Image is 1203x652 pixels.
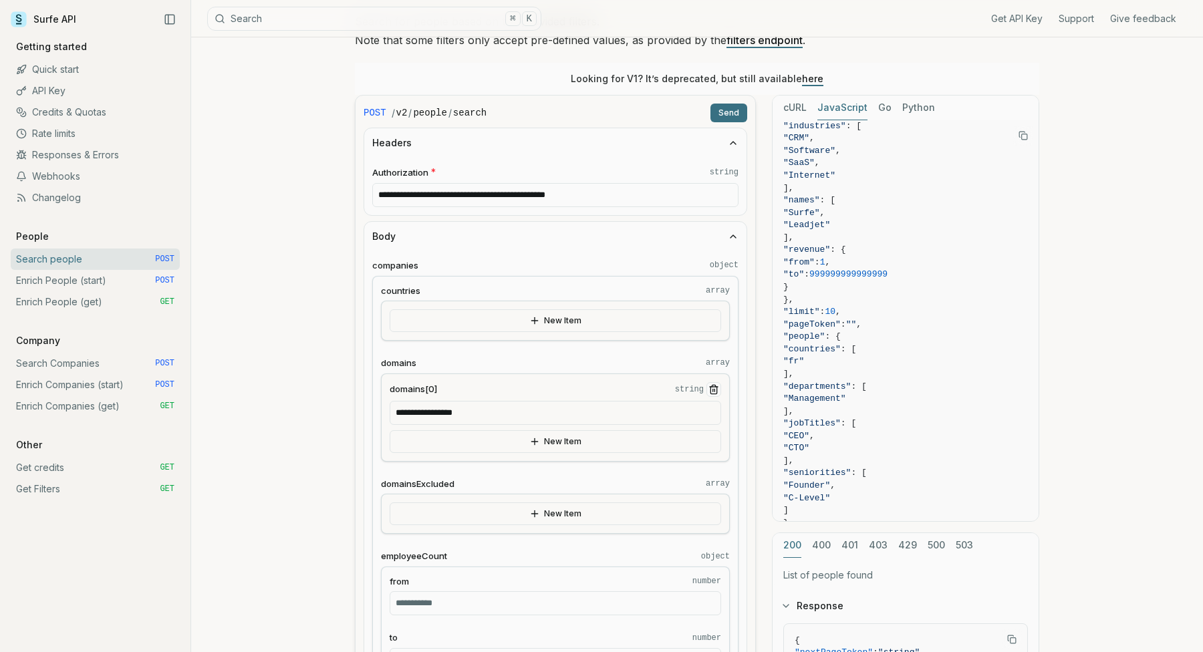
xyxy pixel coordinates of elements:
[11,187,180,208] a: Changelog
[898,533,917,558] button: 429
[390,575,409,588] span: from
[809,269,888,279] span: 999999999999999
[841,533,858,558] button: 401
[851,468,866,478] span: : [
[841,344,856,354] span: : [
[706,382,721,397] button: Remove Item
[675,384,704,395] code: string
[390,502,721,525] button: New Item
[783,568,1028,582] p: List of people found
[783,518,794,528] span: },
[783,468,851,478] span: "seniorities"
[783,232,794,242] span: ],
[795,635,800,645] span: {
[364,106,386,120] span: POST
[783,158,815,168] span: "SaaS"
[783,431,809,441] span: "CEO"
[830,244,845,255] span: : {
[160,297,174,307] span: GET
[710,167,739,178] code: string
[11,353,180,374] a: Search Companies POST
[413,106,446,120] code: people
[11,249,180,270] a: Search people POST
[11,59,180,80] a: Quick start
[783,133,809,143] span: "CRM"
[846,319,857,329] span: ""
[381,285,420,297] span: countries
[1110,12,1176,25] a: Give feedback
[381,550,447,562] span: employeeCount
[783,208,820,218] span: "Surfe"
[160,401,174,412] span: GET
[11,438,47,452] p: Other
[1059,12,1094,25] a: Support
[783,96,807,120] button: cURL
[783,344,841,354] span: "countries"
[815,158,820,168] span: ,
[783,319,841,329] span: "pageToken"
[783,146,835,156] span: "Software"
[783,505,789,515] span: ]
[783,443,809,453] span: "CTO"
[835,307,841,317] span: ,
[820,195,835,205] span: : [
[453,106,487,120] code: search
[364,222,747,251] button: Body
[825,257,830,267] span: ,
[783,269,804,279] span: "to"
[701,551,730,562] code: object
[160,484,174,494] span: GET
[856,319,861,329] span: ,
[522,11,537,26] kbd: K
[392,106,395,120] span: /
[155,254,174,265] span: POST
[809,133,815,143] span: ,
[1013,126,1033,146] button: Copy Text
[692,576,721,587] code: number
[372,166,428,179] span: Authorization
[783,244,830,255] span: "revenue"
[783,195,820,205] span: "names"
[396,106,408,120] code: v2
[11,80,180,102] a: API Key
[692,633,721,643] code: number
[11,395,180,417] a: Enrich Companies (get) GET
[783,295,794,305] span: },
[783,220,830,230] span: "Leadjet"
[11,270,180,291] a: Enrich People (start) POST
[878,96,892,120] button: Go
[155,275,174,286] span: POST
[710,104,747,122] button: Send
[505,11,520,26] kbd: ⌘
[928,533,945,558] button: 500
[820,208,825,218] span: ,
[381,478,454,490] span: domainsExcluded
[783,121,846,131] span: "industries"
[706,357,730,368] code: array
[783,381,851,391] span: "departments"
[390,309,721,332] button: New Item
[783,480,830,490] span: "Founder"
[830,480,835,490] span: ,
[1002,629,1022,649] button: Copy Text
[783,493,830,503] span: "C-Level"
[571,72,823,86] p: Looking for V1? It’s deprecated, but still available
[11,291,180,313] a: Enrich People (get) GET
[783,406,794,416] span: ],
[448,106,452,120] span: /
[11,457,180,478] a: Get credits GET
[783,393,846,403] span: "Management"
[381,357,416,369] span: domains
[706,478,730,489] code: array
[815,257,820,267] span: :
[783,183,794,193] span: ],
[408,106,412,120] span: /
[783,533,801,558] button: 200
[783,356,804,366] span: "fr"
[802,73,823,84] a: here
[820,307,825,317] span: :
[841,418,856,428] span: : [
[706,285,730,296] code: array
[207,7,541,31] button: Search⌘K
[11,123,180,144] a: Rate limits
